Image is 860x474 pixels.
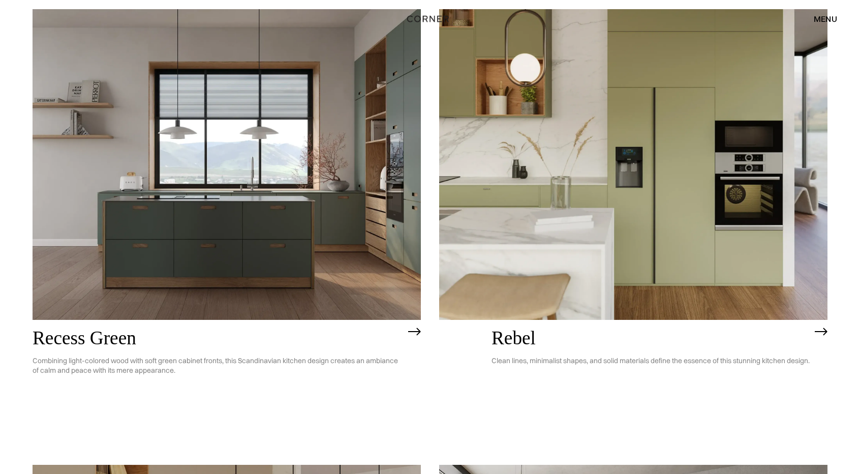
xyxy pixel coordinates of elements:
[33,328,403,348] h2: Recess Green
[492,328,810,348] h2: Rebel
[492,348,810,373] p: Clean lines, minimalist shapes, and solid materials define the essence of this stunning kitchen d...
[33,348,403,383] p: Combining light-colored wood with soft green cabinet fronts, this Scandinavian kitchen design cre...
[439,9,827,437] a: RebelClean lines, minimalist shapes, and solid materials define the essence of this stunning kitc...
[804,10,837,27] div: menu
[394,12,466,25] a: home
[814,15,837,23] div: menu
[33,9,421,447] a: Recess GreenCombining light-colored wood with soft green cabinet fronts, this Scandinavian kitche...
